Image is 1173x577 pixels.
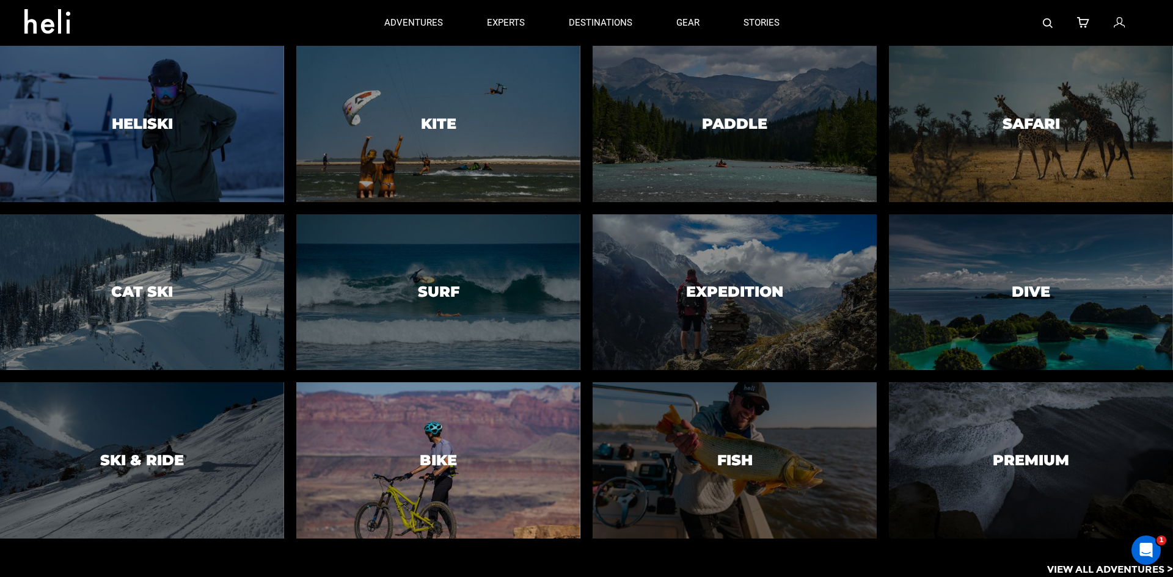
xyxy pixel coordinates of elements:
[1043,18,1053,28] img: search-bar-icon.svg
[100,452,184,468] h3: Ski & Ride
[717,452,753,468] h3: Fish
[1157,535,1166,545] span: 1
[1047,563,1173,577] p: View All Adventures >
[384,16,443,29] p: adventures
[569,16,632,29] p: destinations
[418,284,459,300] h3: Surf
[1012,284,1050,300] h3: Dive
[421,116,456,132] h3: Kite
[889,382,1173,539] a: PremiumPremium image
[112,116,173,132] h3: Heliski
[1131,535,1161,565] iframe: Intercom live chat
[420,452,457,468] h3: Bike
[111,284,173,300] h3: Cat Ski
[686,284,783,300] h3: Expedition
[1003,116,1060,132] h3: Safari
[993,452,1069,468] h3: Premium
[702,116,767,132] h3: Paddle
[487,16,525,29] p: experts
